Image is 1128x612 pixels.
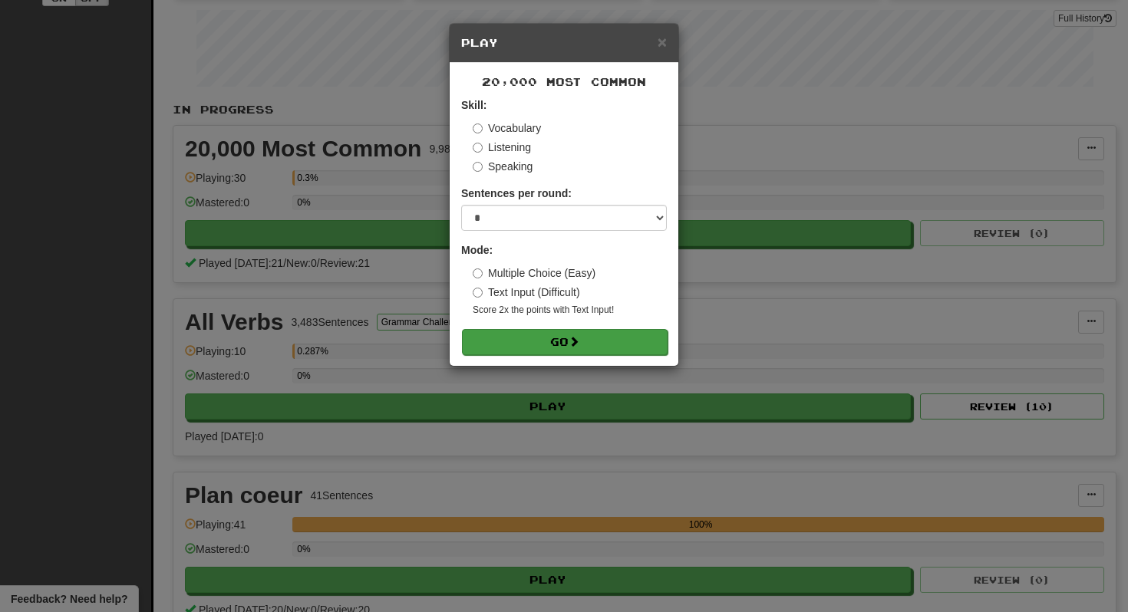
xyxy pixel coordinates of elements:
[473,265,595,281] label: Multiple Choice (Easy)
[473,120,541,136] label: Vocabulary
[473,143,483,153] input: Listening
[473,159,533,174] label: Speaking
[461,186,572,201] label: Sentences per round:
[473,123,483,133] input: Vocabulary
[473,162,483,172] input: Speaking
[462,329,668,355] button: Go
[658,34,667,50] button: Close
[473,285,580,300] label: Text Input (Difficult)
[473,304,667,317] small: Score 2x the points with Text Input !
[473,140,531,155] label: Listening
[461,244,493,256] strong: Mode:
[473,288,483,298] input: Text Input (Difficult)
[658,33,667,51] span: ×
[473,268,483,278] input: Multiple Choice (Easy)
[482,75,646,88] span: 20,000 Most Common
[461,35,667,51] h5: Play
[461,99,486,111] strong: Skill:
